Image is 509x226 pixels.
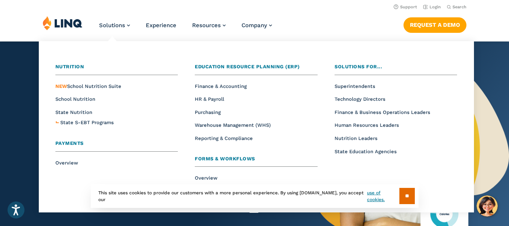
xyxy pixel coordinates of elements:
a: HR & Payroll [195,96,224,102]
span: Nutrition [55,64,84,69]
nav: Primary Navigation [99,16,272,41]
span: Resources [192,22,221,29]
span: Forms & Workflows [195,156,255,161]
a: Superintendents [335,83,375,89]
button: Open Search Bar [447,4,466,10]
a: Support [394,5,417,9]
a: Overview [195,175,217,181]
a: Request a Demo [404,17,466,32]
a: Human Resources Leaders [335,122,399,128]
a: Forms & Workflows [195,155,317,167]
div: This site uses cookies to provide our customers with a more personal experience. By using [DOMAIN... [91,184,419,208]
a: Company [242,22,272,29]
a: Solutions for... [335,63,457,75]
a: Purchasing [195,109,221,115]
a: Payments [55,140,178,152]
span: Education Resource Planning (ERP) [195,64,300,69]
a: Warehouse Management (WHS) [195,122,271,128]
a: Reporting & Compliance [195,135,253,141]
span: Search [452,5,466,9]
a: Solutions [99,22,130,29]
a: Finance & Accounting [195,83,247,89]
span: Solutions [99,22,125,29]
a: Education Resource Planning (ERP) [195,63,317,75]
nav: Button Navigation [404,16,466,32]
button: Hello, have a question? Let’s chat. [477,195,498,217]
span: Solutions for... [335,64,382,69]
a: NEWSchool Nutrition Suite [55,83,121,89]
a: Nutrition Leaders [335,135,378,141]
a: Login [423,5,441,9]
a: State Nutrition [55,109,92,115]
a: Resources [192,22,226,29]
a: State S-EBT Programs [60,119,114,127]
a: use of cookies. [367,189,399,203]
span: NEW [55,83,67,89]
span: School Nutrition Suite [55,83,121,89]
a: State Education Agencies [335,149,397,154]
a: Technology Directors [335,96,385,102]
span: Company [242,22,267,29]
a: Overview [55,160,78,166]
a: Experience [146,22,176,29]
img: LINQ | K‑12 Software [43,16,83,30]
span: Payments [55,140,84,146]
a: Finance & Business Operations Leaders [335,109,430,115]
a: School Nutrition [55,96,95,102]
a: Nutrition [55,63,178,75]
span: State S-EBT Programs [60,120,114,125]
